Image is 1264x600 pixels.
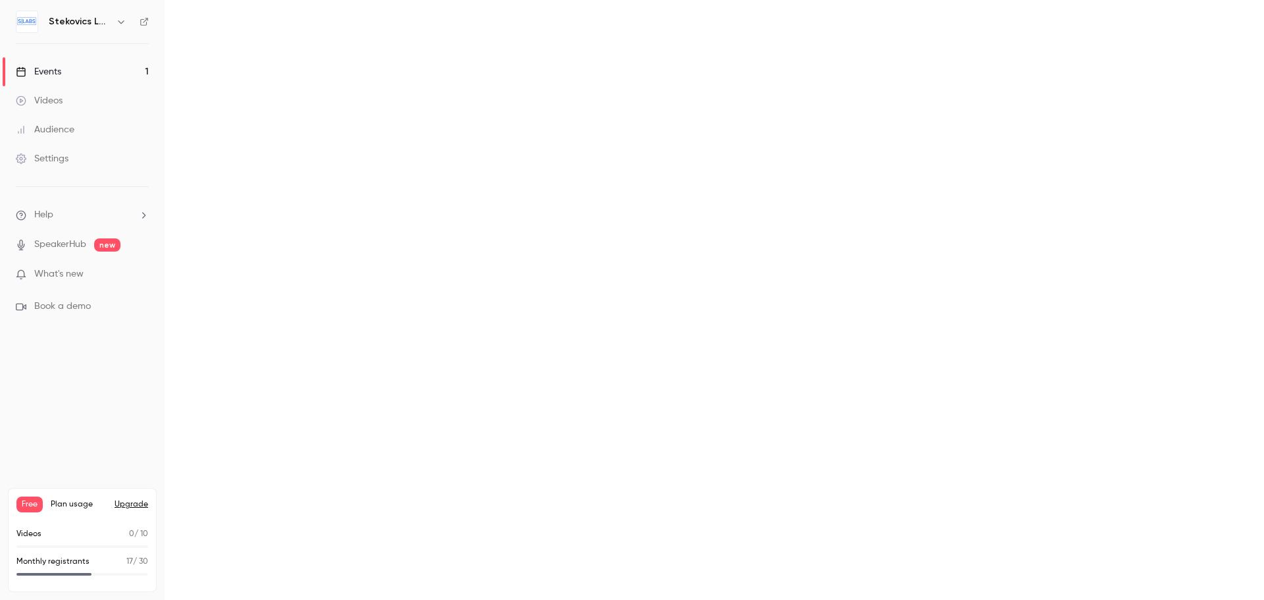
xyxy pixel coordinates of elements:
[34,208,53,222] span: Help
[115,499,148,510] button: Upgrade
[34,300,91,314] span: Book a demo
[34,238,86,252] a: SpeakerHub
[16,123,74,136] div: Audience
[129,530,134,538] span: 0
[129,528,148,540] p: / 10
[49,15,111,28] h6: Stekovics LABS
[16,11,38,32] img: Stekovics LABS
[16,556,90,568] p: Monthly registrants
[126,556,148,568] p: / 30
[16,528,41,540] p: Videos
[51,499,107,510] span: Plan usage
[16,152,68,165] div: Settings
[94,238,120,252] span: new
[16,497,43,512] span: Free
[16,94,63,107] div: Videos
[16,65,61,78] div: Events
[16,208,149,222] li: help-dropdown-opener
[34,267,84,281] span: What's new
[126,558,133,566] span: 17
